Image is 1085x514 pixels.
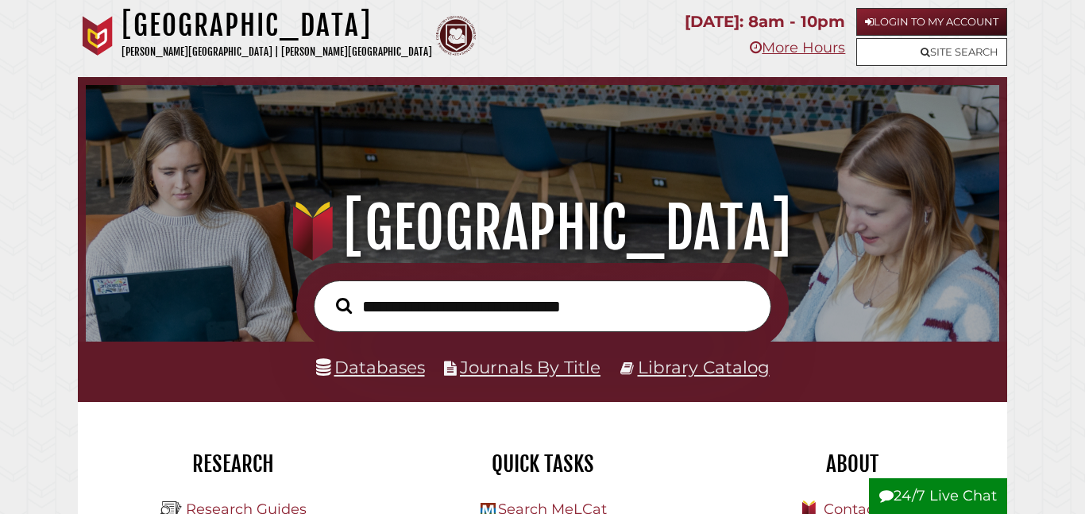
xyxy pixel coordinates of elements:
[90,450,376,477] h2: Research
[856,8,1007,36] a: Login to My Account
[685,8,845,36] p: [DATE]: 8am - 10pm
[709,450,995,477] h2: About
[400,450,685,477] h2: Quick Tasks
[336,297,352,315] i: Search
[460,357,600,377] a: Journals By Title
[122,43,432,61] p: [PERSON_NAME][GEOGRAPHIC_DATA] | [PERSON_NAME][GEOGRAPHIC_DATA]
[102,193,983,263] h1: [GEOGRAPHIC_DATA]
[78,16,118,56] img: Calvin University
[316,357,425,377] a: Databases
[638,357,770,377] a: Library Catalog
[122,8,432,43] h1: [GEOGRAPHIC_DATA]
[750,39,845,56] a: More Hours
[436,16,476,56] img: Calvin Theological Seminary
[856,38,1007,66] a: Site Search
[328,293,360,318] button: Search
